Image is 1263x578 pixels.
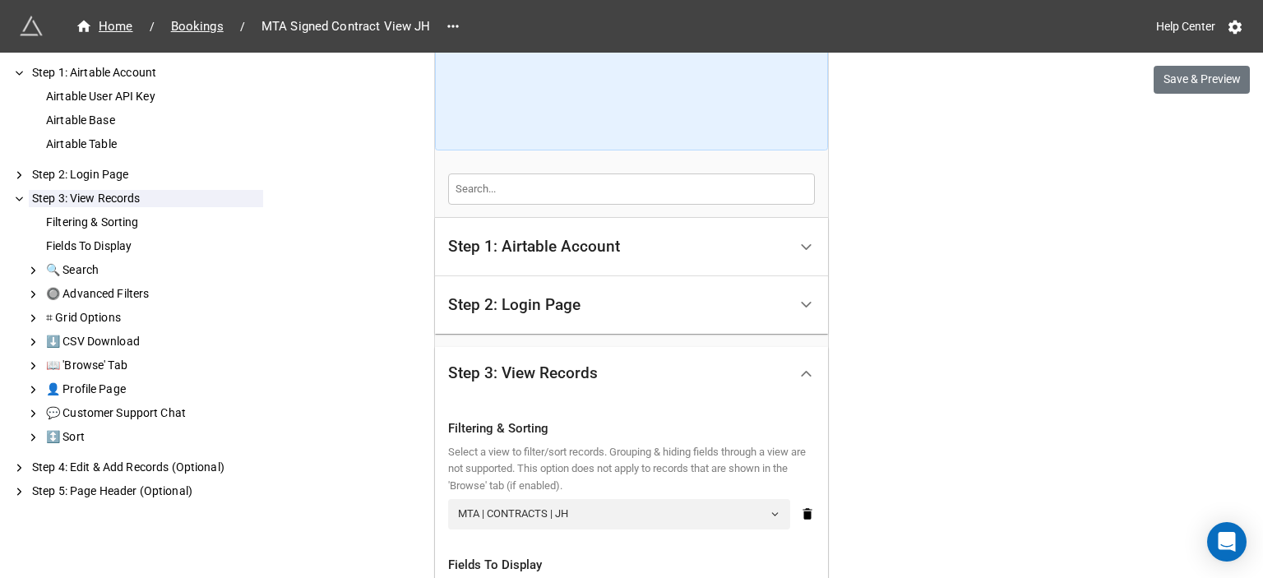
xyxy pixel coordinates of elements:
[43,261,263,279] div: 🔍 Search
[435,218,828,276] div: Step 1: Airtable Account
[1154,66,1250,94] button: Save & Preview
[43,136,263,153] div: Airtable Table
[43,238,263,255] div: Fields To Display
[43,214,263,231] div: Filtering & Sorting
[66,16,143,36] a: Home
[1145,12,1227,41] a: Help Center
[29,166,263,183] div: Step 2: Login Page
[448,419,815,439] div: Filtering & Sorting
[448,556,815,576] div: Fields To Display
[448,173,815,205] input: Search...
[150,18,155,35] li: /
[43,309,263,326] div: ⌗ Grid Options
[252,17,441,36] span: MTA Signed Contract View JH
[161,16,234,36] a: Bookings
[448,297,581,313] div: Step 2: Login Page
[43,88,263,105] div: Airtable User API Key
[76,17,133,36] div: Home
[1207,522,1247,562] div: Open Intercom Messenger
[43,285,263,303] div: 🔘 Advanced Filters
[448,238,620,255] div: Step 1: Airtable Account
[43,333,263,350] div: ⬇️ CSV Download
[29,483,263,500] div: Step 5: Page Header (Optional)
[448,444,815,494] div: Select a view to filter/sort records. Grouping & hiding fields through a view are not supported. ...
[43,357,263,374] div: 📖 'Browse' Tab
[43,381,263,398] div: 👤 Profile Page
[161,17,234,36] span: Bookings
[66,16,440,36] nav: breadcrumb
[43,405,263,422] div: 💬 Customer Support Chat
[435,347,828,400] div: Step 3: View Records
[43,428,263,446] div: ↕️ Sort
[20,15,43,38] img: miniextensions-icon.73ae0678.png
[29,190,263,207] div: Step 3: View Records
[29,64,263,81] div: Step 1: Airtable Account
[240,18,245,35] li: /
[29,459,263,476] div: Step 4: Edit & Add Records (Optional)
[43,112,263,129] div: Airtable Base
[448,499,790,529] a: MTA | CONTRACTS | JH
[435,276,828,335] div: Step 2: Login Page
[448,365,598,381] div: Step 3: View Records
